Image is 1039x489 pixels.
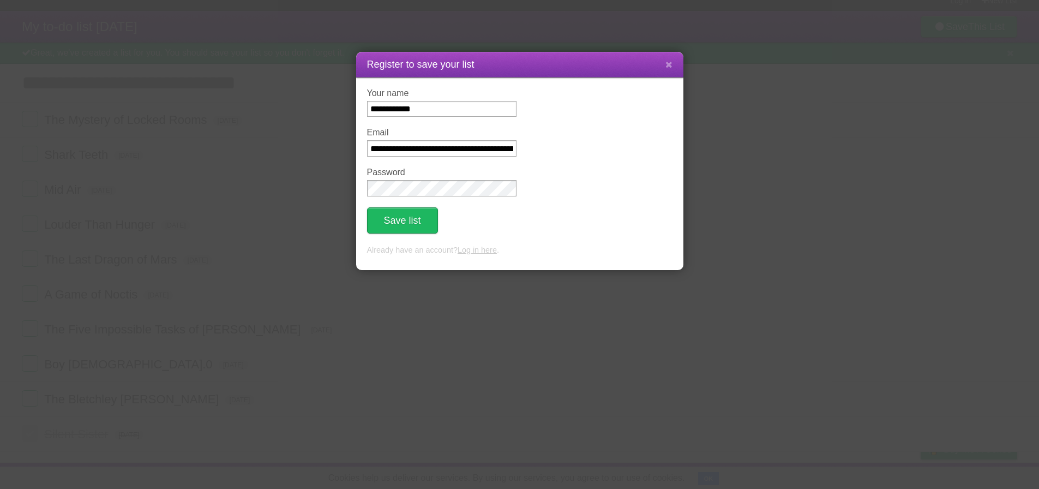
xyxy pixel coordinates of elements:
[367,168,517,177] label: Password
[367,57,672,72] h1: Register to save your list
[367,207,438,234] button: Save list
[367,88,517,98] label: Your name
[458,246,497,254] a: Log in here
[367,244,672,257] p: Already have an account? .
[367,128,517,138] label: Email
